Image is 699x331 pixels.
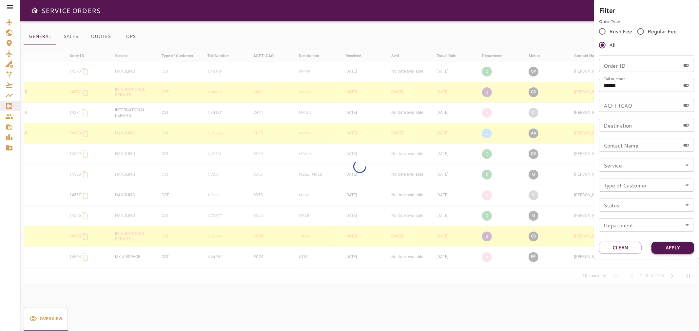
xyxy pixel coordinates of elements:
span: Rush Fee [609,27,632,35]
span: All [609,41,615,49]
span: Regular Fee [648,27,677,35]
button: Open [683,181,692,190]
div: rushFeeOrder [599,25,694,52]
button: Open [683,161,692,170]
p: Order Type [599,19,694,25]
h6: Filter [599,5,694,15]
button: Clean [599,242,642,254]
button: Apply [651,242,694,254]
button: Open [683,220,692,230]
label: Tail number [604,76,625,81]
button: Open [683,200,692,210]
